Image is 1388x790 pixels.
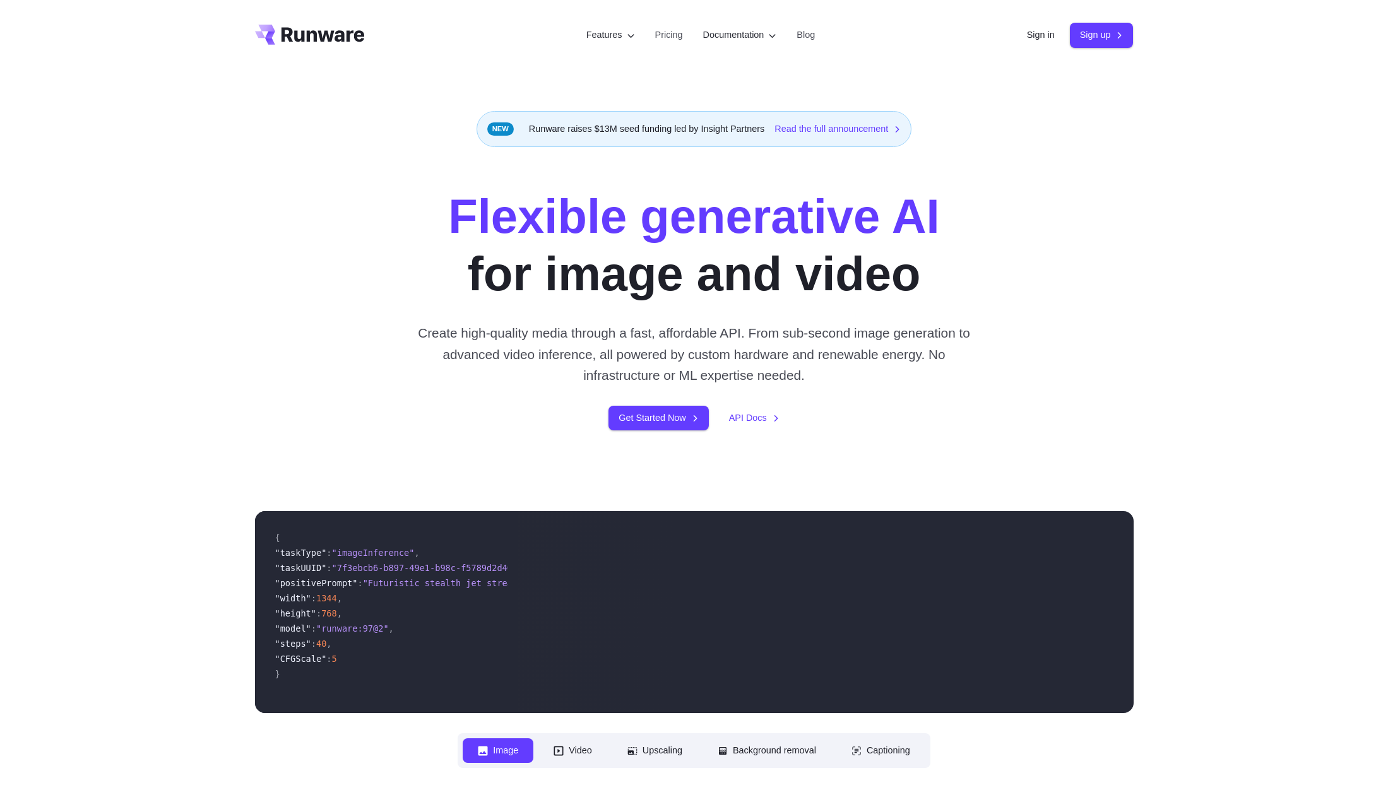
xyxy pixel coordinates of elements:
[1027,28,1055,42] a: Sign in
[275,563,327,573] span: "taskUUID"
[477,111,912,147] div: Runware raises $13M seed funding led by Insight Partners
[357,578,362,588] span: :
[326,654,331,664] span: :
[463,738,533,763] button: Image
[311,639,316,649] span: :
[316,593,337,603] span: 1344
[332,563,528,573] span: "7f3ebcb6-b897-49e1-b98c-f5789d2d40d7"
[703,738,831,763] button: Background removal
[311,623,316,634] span: :
[275,533,280,543] span: {
[311,593,316,603] span: :
[275,639,311,649] span: "steps"
[797,28,815,42] a: Blog
[414,548,419,558] span: ,
[363,578,833,588] span: "Futuristic stealth jet streaking through a neon-lit cityscape with glowing purple exhaust"
[275,593,311,603] span: "width"
[413,322,975,386] p: Create high-quality media through a fast, affordable API. From sub-second image generation to adv...
[586,28,635,42] label: Features
[337,608,342,618] span: ,
[389,623,394,634] span: ,
[1070,23,1134,47] a: Sign up
[275,654,327,664] span: "CFGScale"
[275,608,316,618] span: "height"
[326,563,331,573] span: :
[326,639,331,649] span: ,
[448,187,939,302] h1: for image and video
[321,608,337,618] span: 768
[316,639,326,649] span: 40
[255,25,365,45] a: Go to /
[703,28,777,42] label: Documentation
[316,623,389,634] span: "runware:97@2"
[612,738,697,763] button: Upscaling
[774,122,901,136] a: Read the full announcement
[332,654,337,664] span: 5
[337,593,342,603] span: ,
[275,623,311,634] span: "model"
[655,28,683,42] a: Pricing
[332,548,415,558] span: "imageInference"
[608,406,708,430] a: Get Started Now
[448,189,939,243] strong: Flexible generative AI
[326,548,331,558] span: :
[275,578,358,588] span: "positivePrompt"
[836,738,925,763] button: Captioning
[316,608,321,618] span: :
[275,548,327,558] span: "taskType"
[729,411,780,425] a: API Docs
[538,738,607,763] button: Video
[275,669,280,679] span: }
